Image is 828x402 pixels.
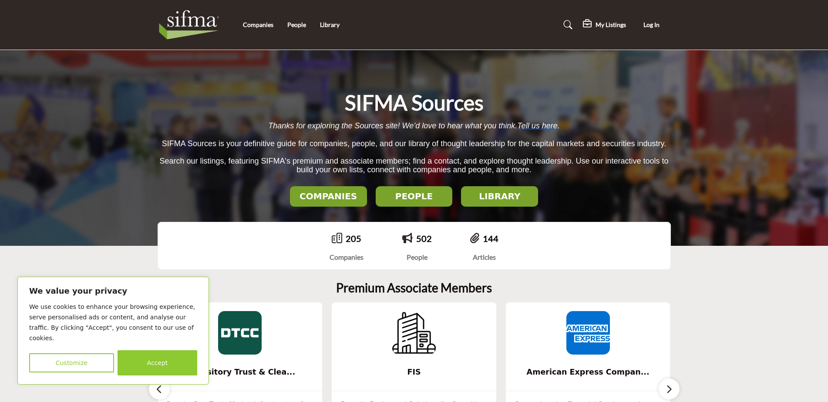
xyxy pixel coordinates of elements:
[287,21,306,28] a: People
[519,366,657,378] span: American Express Compan...
[158,361,323,384] a: Depository Trust & Clea...
[566,311,610,355] img: American Express Company
[483,233,498,244] a: 144
[171,361,310,384] b: Depository Trust & Clearing Corporation (DTCC)
[583,20,626,30] div: My Listings
[346,233,361,244] a: 205
[345,89,484,116] h1: SIFMA Sources
[330,252,364,262] div: Companies
[596,21,626,29] h5: My Listings
[332,361,496,384] a: FIS
[517,121,557,130] a: Tell us here
[243,21,273,28] a: Companies
[464,191,535,201] h2: LIBRARY
[376,186,453,207] button: PEOPLE
[345,361,483,384] b: FIS
[461,186,538,207] button: LIBRARY
[470,252,498,262] div: Articles
[218,311,262,355] img: Depository Trust & Clearing Corporation (DTCC)
[118,350,197,375] button: Accept
[162,139,666,148] span: SIFMA Sources is your definitive guide for companies, people, and our library of thought leadersh...
[158,7,225,42] img: Site Logo
[293,191,364,201] h2: COMPANIES
[29,301,197,343] p: We use cookies to enhance your browsing experience, serve personalised ads or content, and analys...
[320,21,340,28] a: Library
[29,286,197,296] p: We value your privacy
[268,121,559,130] span: Thanks for exploring the Sources site! We’d love to hear what you think. .
[402,252,432,262] div: People
[392,311,436,355] img: FIS
[29,353,114,372] button: Customize
[336,281,492,295] h2: Premium Associate Members
[171,366,310,378] span: Depository Trust & Clea...
[633,17,671,33] button: Log In
[519,361,657,384] b: American Express Company
[643,21,660,28] span: Log In
[506,361,670,384] a: American Express Compan...
[416,233,432,244] a: 502
[345,366,483,378] span: FIS
[159,157,668,174] span: Search our listings, featuring SIFMA's premium and associate members; find a contact, and explore...
[555,18,578,32] a: Search
[290,186,367,207] button: COMPANIES
[378,191,450,201] h2: PEOPLE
